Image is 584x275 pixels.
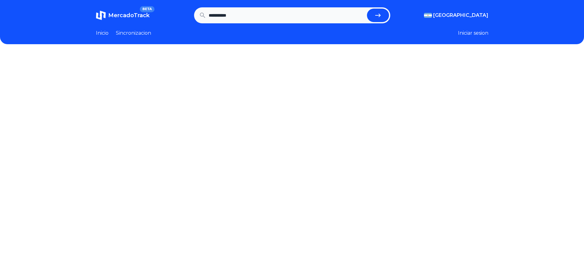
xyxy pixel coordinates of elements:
a: Inicio [96,29,109,37]
img: MercadoTrack [96,10,106,20]
span: BETA [140,6,154,12]
span: MercadoTrack [108,12,150,19]
img: Argentina [424,13,432,18]
span: [GEOGRAPHIC_DATA] [433,12,488,19]
button: [GEOGRAPHIC_DATA] [424,12,488,19]
a: Sincronizacion [116,29,151,37]
button: Iniciar sesion [458,29,488,37]
a: MercadoTrackBETA [96,10,150,20]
